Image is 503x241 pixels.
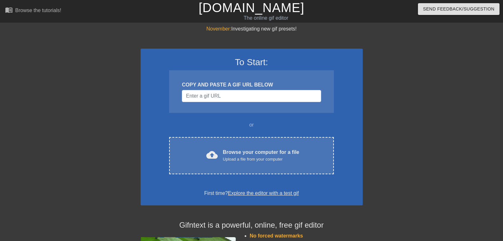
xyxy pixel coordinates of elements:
span: cloud_upload [206,149,218,161]
div: Upload a file from your computer [223,156,299,162]
div: First time? [149,189,354,197]
div: The online gif editor [171,14,361,22]
div: Investigating new gif presets! [141,25,363,33]
button: Send Feedback/Suggestion [418,3,500,15]
div: or [157,121,346,129]
a: [DOMAIN_NAME] [199,1,304,15]
div: Browse your computer for a file [223,148,299,162]
h3: To Start: [149,57,354,68]
input: Username [182,90,321,102]
div: Browse the tutorials! [15,8,61,13]
a: Explore the editor with a test gif [228,190,299,196]
a: Browse the tutorials! [5,6,61,16]
span: No forced watermarks [250,233,303,238]
span: November: [206,26,231,31]
span: Send Feedback/Suggestion [423,5,494,13]
h4: Gifntext is a powerful, online, free gif editor [141,221,363,230]
span: menu_book [5,6,13,14]
div: COPY AND PASTE A GIF URL BELOW [182,81,321,89]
